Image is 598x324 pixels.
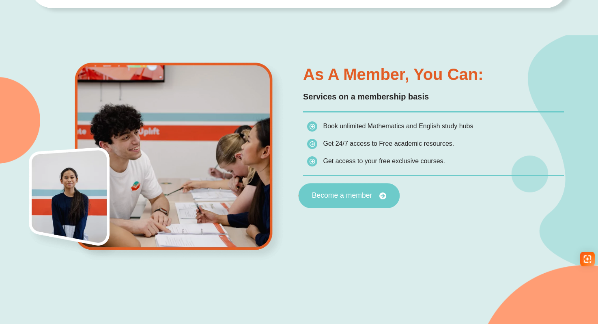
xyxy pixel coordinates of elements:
img: icon-list.png [307,139,317,149]
h3: As a member, you can: [303,66,564,82]
a: Become a member [299,183,400,208]
img: icon-list.png [307,156,317,166]
span: Book unlimited Mathematics and English study hubs [323,123,473,130]
p: Services on a membership basis [303,91,564,103]
span: Become a member [312,192,372,199]
span: Get 24/7 access to Free academic resources. [323,140,454,147]
iframe: Chat Widget [459,232,598,324]
img: icon-list.png [307,121,317,132]
span: Get access to your free exclusive courses. [323,158,445,164]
